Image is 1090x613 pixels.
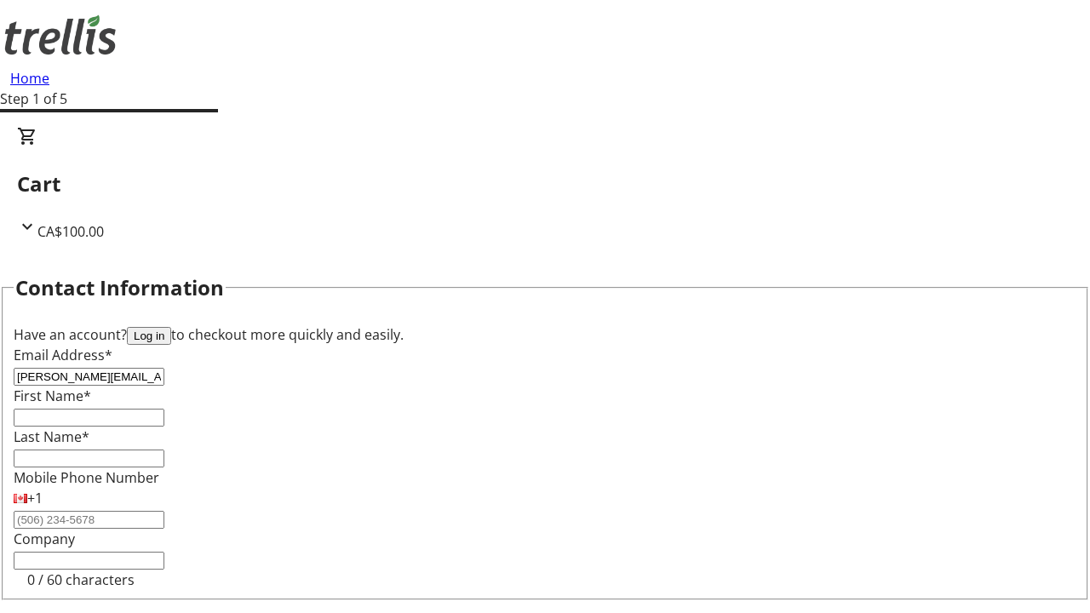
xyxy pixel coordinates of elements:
[14,387,91,405] label: First Name*
[14,324,1076,345] div: Have an account? to checkout more quickly and easily.
[127,327,171,345] button: Log in
[15,272,224,303] h2: Contact Information
[17,169,1073,199] h2: Cart
[14,468,159,487] label: Mobile Phone Number
[27,570,135,589] tr-character-limit: 0 / 60 characters
[14,530,75,548] label: Company
[14,427,89,446] label: Last Name*
[37,222,104,241] span: CA$100.00
[14,346,112,364] label: Email Address*
[17,126,1073,242] div: CartCA$100.00
[14,511,164,529] input: (506) 234-5678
